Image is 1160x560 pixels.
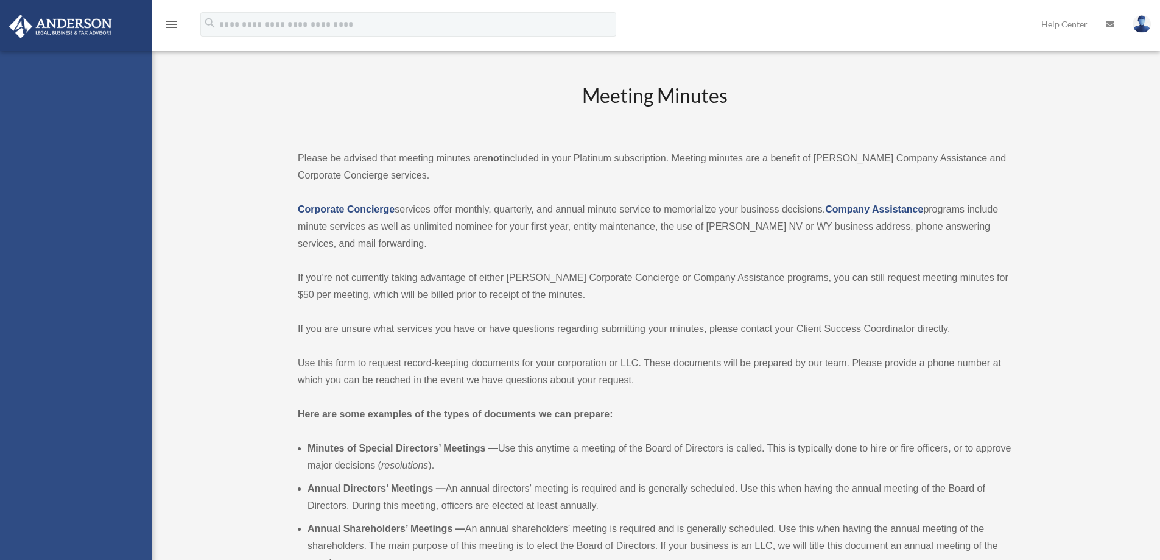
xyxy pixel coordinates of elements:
[487,153,502,163] strong: not
[308,480,1011,514] li: An annual directors’ meeting is required and is generally scheduled. Use this when having the ann...
[298,269,1011,303] p: If you’re not currently taking advantage of either [PERSON_NAME] Corporate Concierge or Company A...
[298,204,395,214] a: Corporate Concierge
[164,21,179,32] a: menu
[298,150,1011,184] p: Please be advised that meeting minutes are included in your Platinum subscription. Meeting minute...
[298,321,1011,338] p: If you are unsure what services you have or have questions regarding submitting your minutes, ple...
[298,355,1011,389] p: Use this form to request record-keeping documents for your corporation or LLC. These documents wi...
[298,409,613,419] strong: Here are some examples of the types of documents we can prepare:
[381,460,428,470] em: resolutions
[825,204,923,214] a: Company Assistance
[298,201,1011,252] p: services offer monthly, quarterly, and annual minute service to memorialize your business decisio...
[203,16,217,30] i: search
[308,523,465,534] b: Annual Shareholders’ Meetings —
[298,82,1011,133] h2: Meeting Minutes
[308,483,446,494] b: Annual Directors’ Meetings —
[5,15,116,38] img: Anderson Advisors Platinum Portal
[308,440,1011,474] li: Use this anytime a meeting of the Board of Directors is called. This is typically done to hire or...
[1133,15,1151,33] img: User Pic
[164,17,179,32] i: menu
[308,443,498,453] b: Minutes of Special Directors’ Meetings —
